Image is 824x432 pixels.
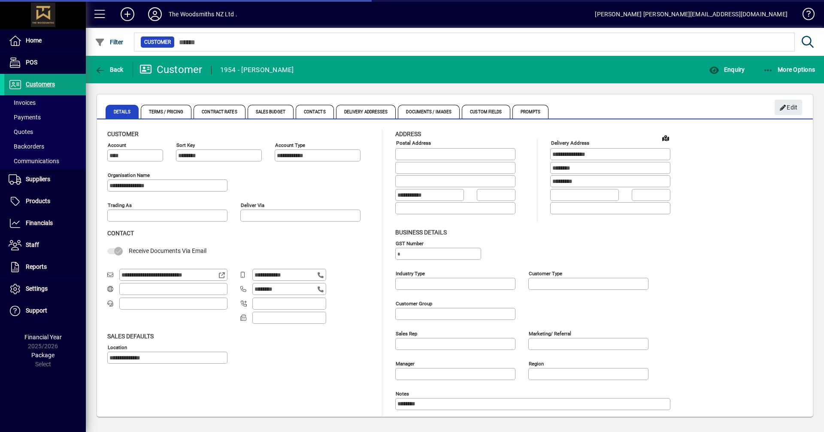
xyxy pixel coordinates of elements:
mat-label: Notes [396,390,409,396]
app-page-header-button: Back [86,62,133,77]
mat-label: Manager [396,360,415,366]
a: Suppliers [4,169,86,190]
span: Communications [9,158,59,164]
mat-label: Industry type [396,270,425,276]
mat-label: Deliver via [241,202,264,208]
mat-label: Account [108,142,126,148]
span: Backorders [9,143,44,150]
span: POS [26,59,37,66]
span: Customers [26,81,55,88]
a: Communications [4,154,86,168]
span: Delivery Addresses [336,105,396,119]
span: Filter [95,39,124,46]
span: Settings [26,285,48,292]
span: Staff [26,241,39,248]
mat-label: Organisation name [108,172,150,178]
span: Sales defaults [107,333,154,340]
span: Custom Fields [462,105,510,119]
a: Payments [4,110,86,125]
span: Support [26,307,47,314]
span: Reports [26,263,47,270]
mat-label: Location [108,344,127,350]
span: Sales Budget [248,105,294,119]
span: Prompts [512,105,549,119]
button: Enquiry [707,62,747,77]
button: Back [93,62,126,77]
mat-label: Account Type [275,142,305,148]
span: Products [26,198,50,204]
span: Payments [9,114,41,121]
span: Contact [107,230,134,237]
a: Products [4,191,86,212]
mat-label: GST Number [396,240,424,246]
a: Financials [4,213,86,234]
mat-label: Sort key [176,142,195,148]
span: Contacts [296,105,334,119]
mat-label: Sales rep [396,330,417,336]
span: Financial Year [24,334,62,341]
span: Customer [144,38,171,46]
span: Business details [395,229,447,236]
mat-label: Customer group [396,300,432,306]
a: Reports [4,256,86,278]
span: Contract Rates [194,105,245,119]
span: Terms / Pricing [141,105,192,119]
span: More Options [763,66,815,73]
a: View on map [659,131,673,145]
div: Customer [139,63,203,76]
a: Settings [4,278,86,300]
a: Invoices [4,95,86,110]
a: Staff [4,234,86,256]
span: Financials [26,219,53,226]
mat-label: Customer type [529,270,562,276]
span: Address [395,131,421,137]
mat-label: Marketing/ Referral [529,330,571,336]
span: Home [26,37,42,44]
a: Quotes [4,125,86,139]
button: Edit [775,100,802,115]
span: Documents / Images [398,105,460,119]
div: 1954 - [PERSON_NAME] [220,63,294,77]
a: Home [4,30,86,52]
button: More Options [761,62,818,77]
span: Quotes [9,128,33,135]
mat-label: Trading as [108,202,132,208]
span: Edit [779,100,798,115]
a: POS [4,52,86,73]
div: The Woodsmiths NZ Ltd . [169,7,237,21]
span: Enquiry [709,66,745,73]
a: Knowledge Base [796,2,813,30]
span: Back [95,66,124,73]
a: Backorders [4,139,86,154]
mat-label: Region [529,360,544,366]
span: Suppliers [26,176,50,183]
span: Details [106,105,139,119]
button: Filter [93,34,126,50]
span: Invoices [9,99,36,106]
button: Add [114,6,141,22]
a: Support [4,300,86,322]
span: Package [31,352,55,359]
span: Receive Documents Via Email [129,247,206,254]
div: [PERSON_NAME] [PERSON_NAME][EMAIL_ADDRESS][DOMAIN_NAME] [595,7,788,21]
button: Profile [141,6,169,22]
